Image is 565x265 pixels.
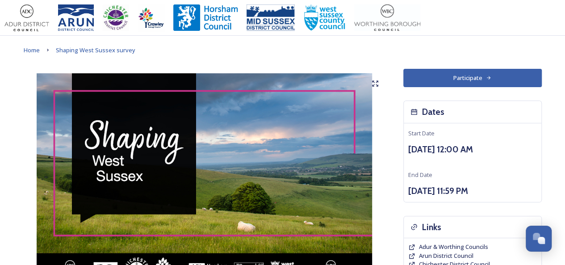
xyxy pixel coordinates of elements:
[403,69,542,87] button: Participate
[419,243,488,251] a: Adur & Worthing Councils
[24,45,40,55] a: Home
[422,105,444,118] h3: Dates
[56,45,135,55] a: Shaping West Sussex survey
[173,4,238,31] img: Horsham%20DC%20Logo.jpg
[422,221,441,234] h3: Links
[24,46,40,54] span: Home
[408,185,537,198] h3: [DATE] 11:59 PM
[526,226,552,252] button: Open Chat
[138,4,164,31] img: Crawley%20BC%20logo.jpg
[58,4,94,31] img: Arun%20District%20Council%20logo%20blue%20CMYK.jpg
[408,171,432,179] span: End Date
[354,4,420,31] img: Worthing_Adur%20%281%29.jpg
[56,46,135,54] span: Shaping West Sussex survey
[408,143,537,156] h3: [DATE] 12:00 AM
[419,252,473,260] a: Arun District Council
[4,4,49,31] img: Adur%20logo%20%281%29.jpeg
[408,129,435,137] span: Start Date
[247,4,295,31] img: 150ppimsdc%20logo%20blue.png
[103,4,129,31] img: CDC%20Logo%20-%20you%20may%20have%20a%20better%20version.jpg
[304,4,346,31] img: WSCCPos-Spot-25mm.jpg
